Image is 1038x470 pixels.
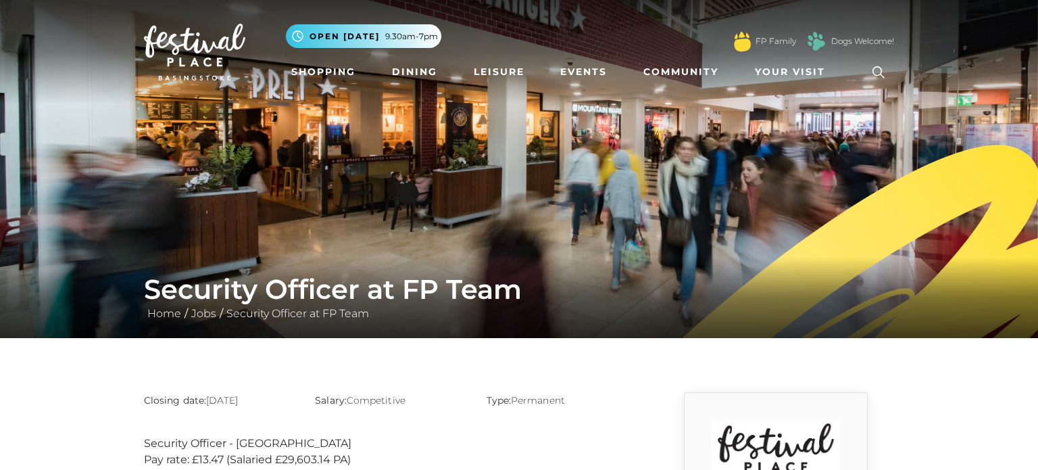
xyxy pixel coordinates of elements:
p: Permanent [487,392,637,408]
h1: Security Officer at FP Team [144,273,894,306]
span: 9.30am-7pm [385,30,438,43]
a: Shopping [286,60,361,85]
img: Festival Place Logo [144,24,245,80]
button: Open [DATE] 9.30am-7pm [286,24,441,48]
div: Security Officer - [GEOGRAPHIC_DATA] [144,436,637,452]
span: Open [DATE] [310,30,380,43]
a: Leisure [468,60,530,85]
p: Competitive [315,392,466,408]
a: Events [555,60,612,85]
a: Dining [387,60,443,85]
a: Jobs [188,307,220,320]
p: [DATE] [144,392,295,408]
strong: Salary: [315,394,347,406]
a: FP Family [756,35,796,47]
div: Pay rate: £13.47 (Salaried £29,603.14 PA) [144,452,637,468]
a: Community [638,60,724,85]
strong: Closing date: [144,394,206,406]
strong: Type: [487,394,511,406]
span: Your Visit [755,65,825,79]
a: Security Officer at FP Team [223,307,372,320]
a: Dogs Welcome! [831,35,894,47]
a: Your Visit [749,60,837,85]
div: / / [134,273,904,322]
a: Home [144,307,184,320]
